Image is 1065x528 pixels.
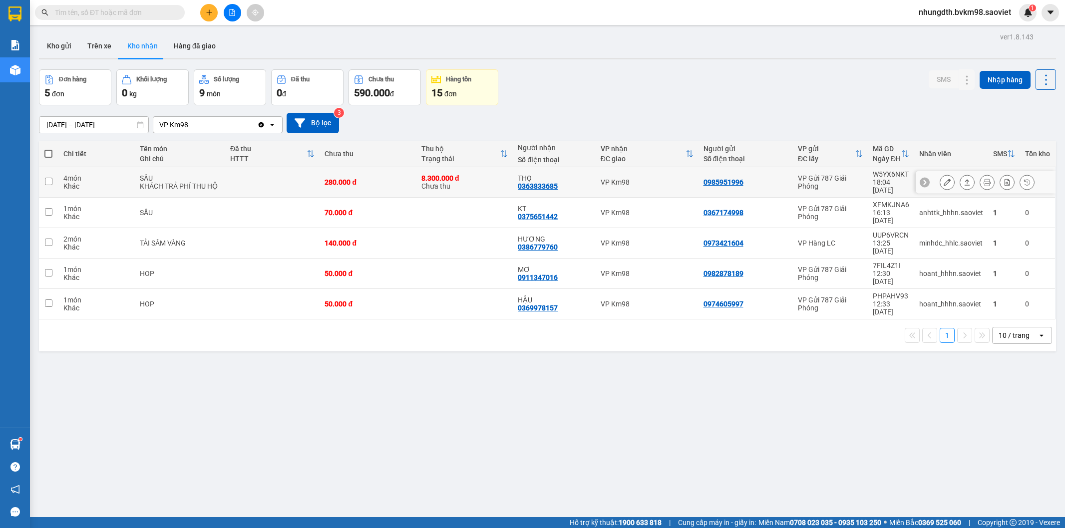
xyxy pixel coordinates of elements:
div: SMS [993,150,1007,158]
div: Mã GD [873,145,901,153]
div: 0367174998 [704,209,743,217]
div: Đã thu [230,145,307,153]
div: VP Gửi 787 Giải Phóng [798,205,863,221]
div: 1 [993,269,1015,277]
div: Ngày ĐH [873,155,901,163]
span: search [41,9,48,16]
div: VP Km98 [601,269,694,277]
span: question-circle [10,462,20,472]
img: warehouse-icon [10,439,20,450]
sup: 1 [1029,4,1036,11]
input: Tìm tên, số ĐT hoặc mã đơn [55,7,173,18]
div: Số điện thoại [704,155,788,163]
div: 4 món [63,174,130,182]
div: 70.000 đ [325,209,411,217]
span: Hỗ trợ kỹ thuật: [570,517,662,528]
div: VP Km98 [159,120,188,130]
div: Người gửi [704,145,788,153]
div: 16:13 [DATE] [873,209,909,225]
span: 590.000 [354,87,390,99]
button: Hàng tồn15đơn [426,69,498,105]
button: aim [247,4,264,21]
div: Khối lượng [136,76,167,83]
span: nhungdth.bvkm98.saoviet [911,6,1019,18]
div: SẦU [140,174,220,182]
div: VP Km98 [601,178,694,186]
div: 0369978157 [518,304,558,312]
div: Đơn hàng [59,76,86,83]
span: 1 [1031,4,1034,11]
img: logo-vxr [8,6,21,21]
img: warehouse-icon [10,65,20,75]
div: ĐC lấy [798,155,855,163]
button: Chưa thu590.000đ [349,69,421,105]
button: Kho nhận [119,34,166,58]
div: 0 [1025,209,1050,217]
button: Kho gửi [39,34,79,58]
span: món [207,90,221,98]
div: Hàng tồn [446,76,471,83]
div: 0985951996 [704,178,743,186]
div: 1 món [63,296,130,304]
div: Sửa đơn hàng [940,175,955,190]
sup: 3 [334,108,344,118]
span: file-add [229,9,236,16]
div: HẬU [518,296,590,304]
div: 2 món [63,235,130,243]
div: 13:25 [DATE] [873,239,909,255]
div: hoant_hhhn.saoviet [919,269,983,277]
svg: open [1038,331,1046,339]
button: Hàng đã giao [166,34,224,58]
div: VP Gửi 787 Giải Phóng [798,296,863,312]
div: Tồn kho [1025,150,1050,158]
div: 12:33 [DATE] [873,300,909,316]
div: XFMKJNA6 [873,201,909,209]
div: UUP6VRCN [873,231,909,239]
div: VP Gửi 787 Giải Phóng [798,174,863,190]
span: notification [10,485,20,494]
span: copyright [1010,519,1017,526]
div: Tên món [140,145,220,153]
button: caret-down [1042,4,1059,21]
div: Thu hộ [421,145,500,153]
div: VP Km98 [601,209,694,217]
span: plus [206,9,213,16]
div: 140.000 đ [325,239,411,247]
div: Trạng thái [421,155,500,163]
input: Selected VP Km98. [189,120,190,130]
div: Giao hàng [960,175,975,190]
strong: 1900 633 818 [619,519,662,527]
div: Người nhận [518,144,590,152]
div: 50.000 đ [325,300,411,308]
div: HTTT [230,155,307,163]
span: | [669,517,671,528]
div: PHPAHV93 [873,292,909,300]
span: Miền Nam [758,517,881,528]
strong: 0369 525 060 [918,519,961,527]
th: Toggle SortBy [416,141,513,167]
input: Select a date range. [39,117,148,133]
div: VP Km98 [601,300,694,308]
span: 0 [122,87,127,99]
div: 0 [1025,300,1050,308]
div: Chưa thu [325,150,411,158]
span: Cung cấp máy in - giấy in: [678,517,756,528]
div: 1 [993,209,1015,217]
div: minhdc_hhlc.saoviet [919,239,983,247]
div: 0363833685 [518,182,558,190]
div: W5YX6NKT [873,170,909,178]
div: 1 món [63,265,130,273]
span: Miền Bắc [889,517,961,528]
sup: 1 [19,438,22,441]
div: 1 món [63,205,130,213]
div: VP Hàng LC [798,239,863,247]
div: Ghi chú [140,155,220,163]
span: 9 [199,87,205,99]
button: Đã thu0đ [271,69,344,105]
svg: Clear value [257,121,265,129]
div: SẦU [140,209,220,217]
button: Bộ lọc [287,113,339,133]
div: 0386779760 [518,243,558,251]
div: 0911347016 [518,273,558,281]
button: Đơn hàng5đơn [39,69,111,105]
